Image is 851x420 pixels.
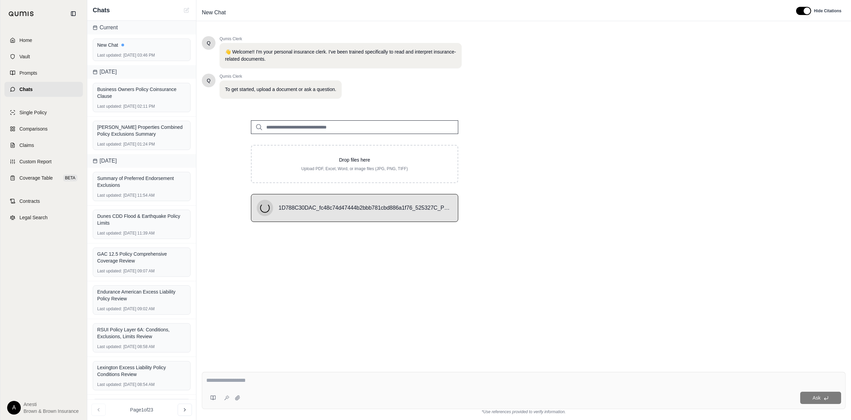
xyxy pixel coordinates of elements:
[19,53,30,60] span: Vault
[97,382,122,387] span: Last updated:
[263,156,447,163] p: Drop files here
[87,154,196,168] div: [DATE]
[97,141,186,147] div: [DATE] 01:24 PM
[4,82,83,97] a: Chats
[182,6,191,14] button: New Chat
[97,306,186,312] div: [DATE] 09:02 AM
[220,36,462,42] span: Qumis Clerk
[4,49,83,64] a: Vault
[97,42,186,48] div: New Chat
[97,251,186,264] div: GAC 12.5 Policy Comprehensive Coverage Review
[97,213,186,226] div: Dunes CDD Flood & Earthquake Policy Limits
[97,193,186,198] div: [DATE] 11:54 AM
[93,5,110,15] span: Chats
[812,395,820,401] span: Ask
[19,142,34,149] span: Claims
[19,109,47,116] span: Single Policy
[19,175,53,181] span: Coverage Table
[97,193,122,198] span: Last updated:
[9,11,34,16] img: Qumis Logo
[19,70,37,76] span: Prompts
[24,401,79,408] span: Anesti
[263,166,447,171] p: Upload PDF, Excel, Word, or image files (JPG, PNG, TIFF)
[97,230,122,236] span: Last updated:
[199,7,788,18] div: Edit Title
[97,52,122,58] span: Last updated:
[7,401,21,415] div: A
[87,65,196,79] div: [DATE]
[202,409,846,415] div: *Use references provided to verify information.
[19,198,40,205] span: Contracts
[97,364,186,378] div: Lexington Excess Liability Policy Conditions Review
[24,408,79,415] span: Brown & Brown Insurance
[97,306,122,312] span: Last updated:
[800,392,841,404] button: Ask
[97,104,186,109] div: [DATE] 02:11 PM
[4,121,83,136] a: Comparisons
[97,326,186,340] div: RSUI Policy Layer 6A: Conditions, Exclusions, Limits Review
[97,141,122,147] span: Last updated:
[19,86,33,93] span: Chats
[4,65,83,80] a: Prompts
[4,170,83,185] a: Coverage TableBETA
[130,406,153,413] span: Page 1 of 23
[97,344,186,349] div: [DATE] 08:58 AM
[19,37,32,44] span: Home
[97,175,186,189] div: Summary of Preferred Endorsement Exclusions
[19,125,47,132] span: Comparisons
[19,158,51,165] span: Custom Report
[63,175,77,181] span: BETA
[207,77,211,84] span: Hello
[97,52,186,58] div: [DATE] 03:46 PM
[199,7,228,18] span: New Chat
[19,214,48,221] span: Legal Search
[4,33,83,48] a: Home
[4,210,83,225] a: Legal Search
[97,344,122,349] span: Last updated:
[87,21,196,34] div: Current
[225,86,336,93] p: To get started, upload a document or ask a question.
[97,382,186,387] div: [DATE] 08:54 AM
[4,194,83,209] a: Contracts
[97,104,122,109] span: Last updated:
[220,74,342,79] span: Qumis Clerk
[207,40,211,46] span: Hello
[97,288,186,302] div: Endurance American Excess Liability Policy Review
[97,268,186,274] div: [DATE] 09:07 AM
[225,48,456,63] p: 👋 Welcome!! I'm your personal insurance clerk. I've been trained specifically to read and interpr...
[279,204,452,212] span: 1D788C30DAC_fc48c74d47444b2bbb781cbd886a1f76_525327C_PHPK2639708-012_Policy_PHPK2639708-012[9].pdf
[97,268,122,274] span: Last updated:
[4,154,83,169] a: Custom Report
[814,8,841,14] span: Hide Citations
[4,138,83,153] a: Claims
[97,86,186,100] div: Business Owners Policy Coinsurance Clause
[4,105,83,120] a: Single Policy
[97,124,186,137] div: [PERSON_NAME] Properties Combined Policy Exclusions Summary
[68,8,79,19] button: Collapse sidebar
[97,230,186,236] div: [DATE] 11:39 AM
